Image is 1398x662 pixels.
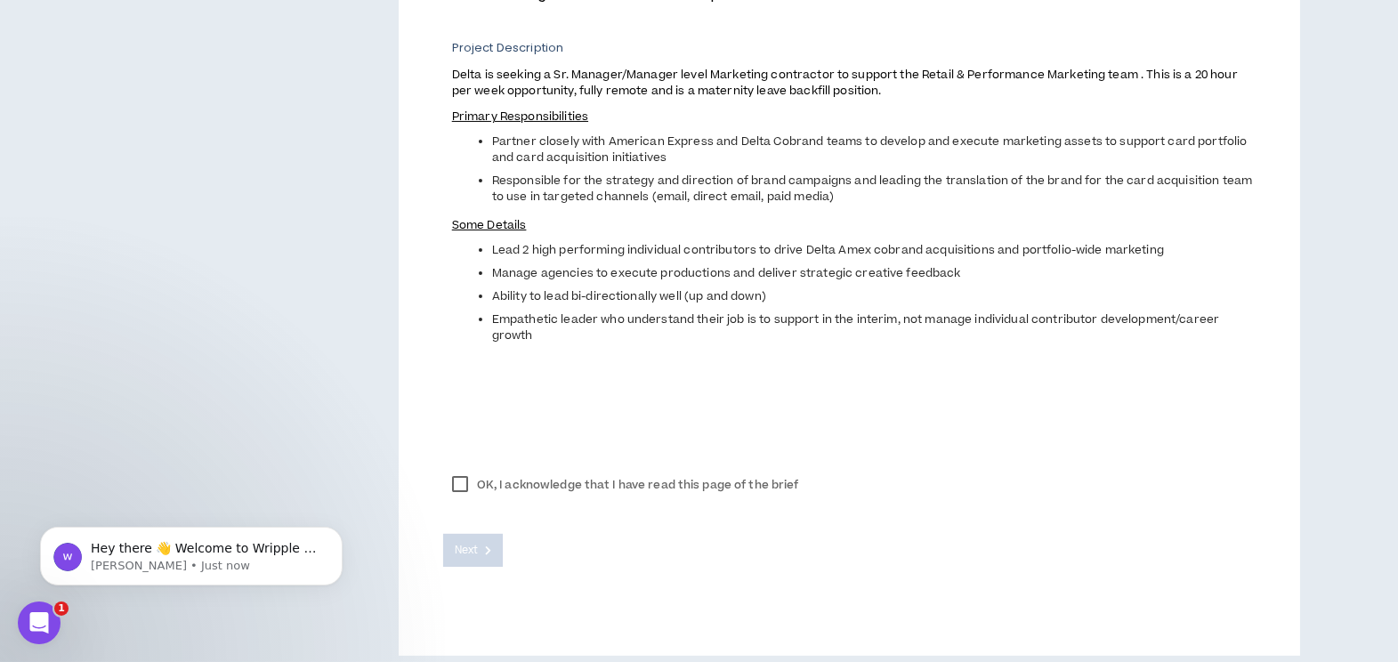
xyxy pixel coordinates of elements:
[18,601,61,644] iframe: Intercom live chat
[492,133,1248,165] span: Partner closely with American Express and Delta Cobrand teams to develop and execute marketing as...
[443,472,808,498] label: OK, I acknowledge that I have read this page of the brief
[492,173,1252,205] span: Responsible for the strategy and direction of brand campaigns and leading the translation of the ...
[492,242,1164,258] span: Lead 2 high performing individual contributors to drive Delta Amex cobrand acquisitions and portf...
[492,265,961,281] span: Manage agencies to execute productions and deliver strategic creative feedback
[452,67,1238,99] span: Delta is seeking a Sr. Manager/Manager level Marketing contractor to support the Retail & Perform...
[443,534,504,567] button: Next
[492,311,1220,343] span: Empathetic leader who understand their job is to support in the interim, not manage individual co...
[54,601,69,616] span: 1
[452,109,588,125] span: Primary Responsibilities
[452,40,1256,56] p: Project Description
[455,542,478,559] span: Next
[452,217,527,233] span: Some Details
[13,489,369,614] iframe: Intercom notifications message
[492,288,766,304] span: Ability to lead bi-directionally well (up and down)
